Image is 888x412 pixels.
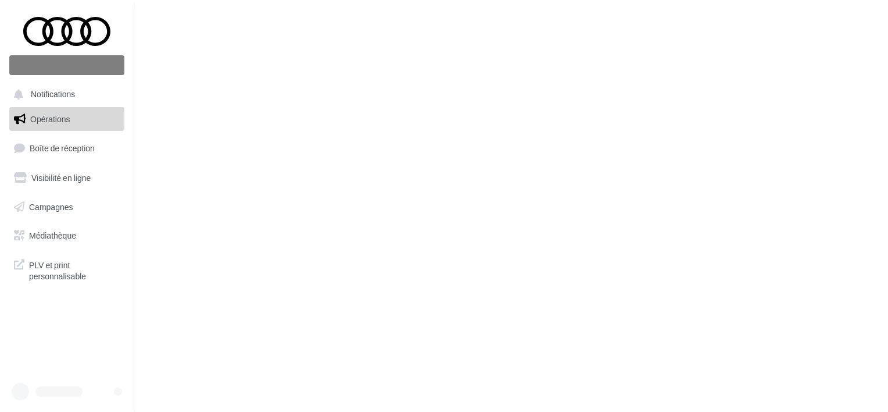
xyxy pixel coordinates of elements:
[7,166,127,190] a: Visibilité en ligne
[7,107,127,132] a: Opérations
[29,201,73,211] span: Campagnes
[7,195,127,219] a: Campagnes
[31,90,75,100] span: Notifications
[7,253,127,287] a: PLV et print personnalisable
[30,143,95,153] span: Boîte de réception
[7,136,127,161] a: Boîte de réception
[29,257,120,282] span: PLV et print personnalisable
[9,55,124,75] div: Nouvelle campagne
[29,230,76,240] span: Médiathèque
[30,114,70,124] span: Opérations
[31,173,91,183] span: Visibilité en ligne
[7,223,127,248] a: Médiathèque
